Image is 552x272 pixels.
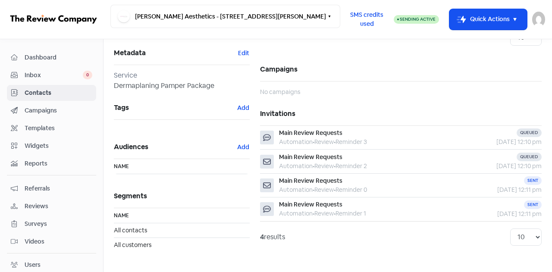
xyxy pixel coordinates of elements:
span: Sending Active [400,16,436,22]
span: Surveys [25,219,92,228]
button: Add [237,103,250,113]
th: Name [114,208,250,223]
a: Videos [7,234,96,250]
span: Main Review Requests [279,177,342,184]
div: Automation Review Reminder 2 [279,162,367,171]
span: Reviews [25,202,92,211]
div: Service [114,70,250,81]
a: Campaigns [7,103,96,119]
div: [DATE] 12:11 pm [456,185,542,194]
div: [DATE] 12:11 pm [456,209,542,219]
b: • [334,209,336,217]
img: User [532,12,545,27]
div: [DATE] 12:10 pm [456,162,542,171]
b: • [313,209,314,217]
div: [DATE] 12:10 pm [456,138,542,147]
a: Inbox 0 [7,67,96,83]
span: Reports [25,159,92,168]
h5: Campaigns [260,58,542,81]
a: Sending Active [394,14,439,25]
span: Campaigns [25,106,92,115]
span: Audiences [114,141,237,153]
div: Dermaplaning Pamper Package [114,81,250,91]
span: Metadata [114,47,238,59]
span: Main Review Requests [279,129,342,137]
div: Automation Review Reminder 3 [279,138,367,147]
a: Dashboard [7,50,96,66]
span: Tags [114,101,237,114]
span: SMS credits used [348,10,386,28]
span: Main Review Requests [279,153,342,161]
span: Widgets [25,141,92,150]
div: Sent [524,200,542,209]
div: Users [25,260,41,269]
th: Name [114,159,250,174]
div: Queued [517,153,542,161]
span: All customers [114,241,151,249]
strong: 4 [260,232,264,241]
button: [PERSON_NAME] Aesthetics - [STREET_ADDRESS][PERSON_NAME] [110,5,340,28]
button: Add [237,142,250,152]
span: Contacts [25,88,92,97]
span: Referrals [25,184,92,193]
span: 0 [83,71,92,79]
a: SMS credits used [340,14,394,23]
span: No campaigns [260,88,300,96]
a: Surveys [7,216,96,232]
span: All contacts [114,226,147,234]
div: Automation Review Reminder 0 [279,185,367,194]
span: Videos [25,237,92,246]
button: Edit [238,48,250,58]
b: • [334,186,336,194]
h5: Invitations [260,102,542,125]
span: Inbox [25,71,83,80]
a: Widgets [7,138,96,154]
div: results [260,232,285,242]
button: Quick Actions [449,9,527,30]
span: Dashboard [25,53,92,62]
h5: Segments [114,184,250,208]
a: Reviews [7,198,96,214]
span: Templates [25,124,92,133]
b: • [334,138,336,146]
b: • [313,162,314,170]
a: Reports [7,156,96,172]
a: Contacts [7,85,96,101]
a: Templates [7,120,96,136]
b: • [313,186,314,194]
div: Sent [524,176,542,185]
div: Queued [517,128,542,137]
div: Automation Review Reminder 1 [279,209,366,218]
b: • [334,162,336,170]
span: Main Review Requests [279,200,342,208]
a: Referrals [7,181,96,197]
b: • [313,138,314,146]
